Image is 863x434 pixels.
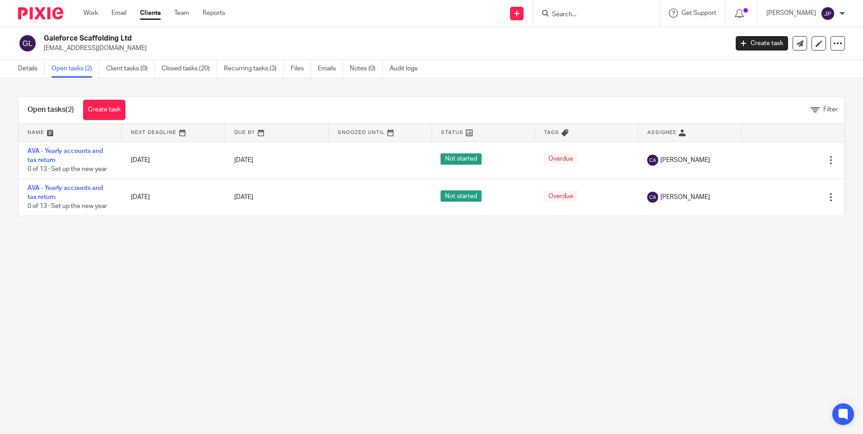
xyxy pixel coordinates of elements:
span: Overdue [544,153,578,165]
td: [DATE] [122,179,225,216]
img: svg%3E [647,192,658,203]
span: Tags [544,130,559,135]
span: Snoozed Until [338,130,385,135]
a: Recurring tasks (3) [224,60,284,78]
span: [DATE] [234,194,253,200]
h2: Galeforce Scaffolding Ltd [44,34,586,43]
img: svg%3E [18,34,37,53]
a: Create task [736,36,788,51]
h1: Open tasks [28,105,74,115]
a: Client tasks (0) [106,60,155,78]
td: [DATE] [122,142,225,179]
a: Team [174,9,189,18]
span: Overdue [544,190,578,202]
span: Get Support [682,10,716,16]
input: Search [551,11,632,19]
span: Status [441,130,464,135]
span: 0 of 13 · Set up the new year [28,203,107,210]
a: AVA - Yearly accounts and tax return [28,185,103,200]
a: Files [291,60,311,78]
span: (2) [65,106,74,113]
img: Pixie [18,7,63,19]
span: Not started [441,153,482,165]
a: Create task [83,100,125,120]
a: Audit logs [390,60,424,78]
a: Work [84,9,98,18]
span: Not started [441,190,482,202]
p: [PERSON_NAME] [766,9,816,18]
a: Email [111,9,126,18]
img: svg%3E [647,155,658,166]
span: [DATE] [234,157,253,163]
a: Closed tasks (20) [162,60,217,78]
a: Details [18,60,45,78]
span: [PERSON_NAME] [660,156,710,165]
a: Notes (0) [350,60,383,78]
a: Clients [140,9,161,18]
a: Emails [318,60,343,78]
p: [EMAIL_ADDRESS][DOMAIN_NAME] [44,44,722,53]
span: [PERSON_NAME] [660,193,710,202]
img: svg%3E [821,6,835,21]
span: 0 of 13 · Set up the new year [28,166,107,172]
a: AVA - Yearly accounts and tax return [28,148,103,163]
a: Open tasks (2) [51,60,99,78]
a: Reports [203,9,225,18]
span: Filter [823,106,838,113]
